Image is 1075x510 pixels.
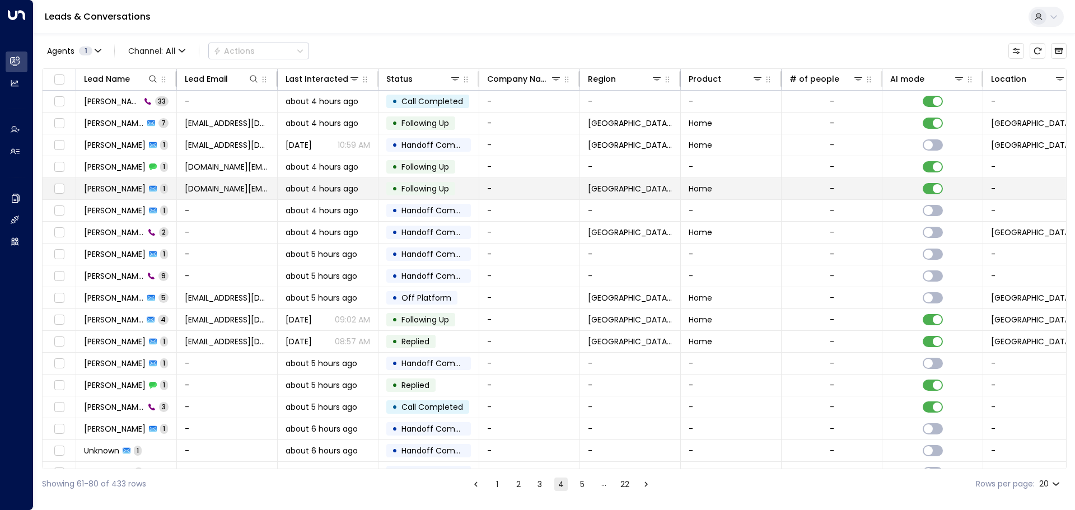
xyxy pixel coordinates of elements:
span: about 4 hours ago [286,96,358,107]
td: - [177,418,278,439]
span: 4 [158,315,169,324]
span: 1 [160,380,168,390]
span: Toggle select row [52,291,66,305]
button: Agents1 [42,43,105,59]
span: 33 [155,96,169,106]
span: 3 [134,467,143,477]
td: - [681,91,782,112]
td: - [681,396,782,418]
span: 1 [134,446,142,455]
div: Lead Name [84,72,158,86]
div: - [830,292,834,303]
span: Handoff Completed [401,423,480,434]
span: 1 [160,205,168,215]
div: AI mode [890,72,965,86]
span: Wanda Kinsey [84,249,146,260]
div: - [830,336,834,347]
span: Toggle select row [52,247,66,261]
td: - [177,375,278,396]
span: Home [689,314,712,325]
span: Toggle select all [52,73,66,87]
div: • [392,114,398,133]
div: • [392,135,398,155]
div: • [392,441,398,460]
td: - [681,418,782,439]
span: Call Completed [401,96,463,107]
td: - [580,375,681,396]
td: - [177,353,278,374]
span: Off Platform [401,292,451,303]
span: Wanda Kinsey [84,270,144,282]
span: Toggle select row [52,182,66,196]
span: 1 [160,140,168,149]
span: Sep 17, 2025 [286,314,312,325]
div: • [392,92,398,111]
span: Following Up [401,314,449,325]
button: Actions [208,43,309,59]
div: Lead Email [185,72,228,86]
span: sylvisburkes@gmail.com [185,139,269,151]
span: Home [689,336,712,347]
span: Home [689,139,712,151]
span: Emma Murphy [84,336,146,347]
span: Replied [401,380,429,391]
span: Toggle select row [52,400,66,414]
div: Lead Email [185,72,259,86]
td: - [479,309,580,330]
span: Patricia [84,423,146,434]
span: Following Up [401,161,449,172]
button: Go to previous page [469,478,483,491]
div: - [830,314,834,325]
span: 5 [158,293,169,302]
div: - [830,96,834,107]
td: - [580,462,681,483]
div: • [392,332,398,351]
span: Toggle select row [52,204,66,218]
span: Toggle select row [52,378,66,392]
span: Central Michigan [588,139,672,151]
td: - [177,440,278,461]
span: Channel: [124,43,190,59]
td: - [681,156,782,177]
div: Status [386,72,413,86]
td: - [580,418,681,439]
span: Toggle select row [52,466,66,480]
td: - [681,375,782,396]
div: - [830,227,834,238]
span: Emma Murphy [84,292,144,303]
span: Unknown [84,445,119,456]
span: Toggle select row [52,444,66,458]
button: page 4 [554,478,568,491]
span: Handoff Completed [401,139,480,151]
span: Patricia Alonzo [84,161,146,172]
p: 08:57 AM [335,336,370,347]
div: Last Interacted [286,72,360,86]
span: Central Michigan [588,336,672,347]
td: - [580,440,681,461]
button: Go to page 2 [512,478,525,491]
div: - [830,445,834,456]
span: Wanda Kinsey [84,227,144,238]
span: about 5 hours ago [286,270,357,282]
div: AI mode [890,72,924,86]
div: Region [588,72,662,86]
span: Home [689,227,712,238]
button: Go to page 5 [576,478,589,491]
div: - [830,423,834,434]
span: talonzo.pa@gmail.com [185,183,269,194]
span: talonzo.pa@gmail.com [185,161,269,172]
span: about 5 hours ago [286,401,357,413]
span: Central Michigan [588,314,672,325]
p: 10:59 AM [338,139,370,151]
span: 2 [159,227,169,237]
span: Refresh [1030,43,1045,59]
span: Toggle select row [52,160,66,174]
span: Toggle select row [52,357,66,371]
td: - [479,222,580,243]
span: Home [689,183,712,194]
div: • [392,463,398,482]
div: - [830,118,834,129]
span: about 4 hours ago [286,205,358,216]
div: - [830,249,834,260]
td: - [177,396,278,418]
